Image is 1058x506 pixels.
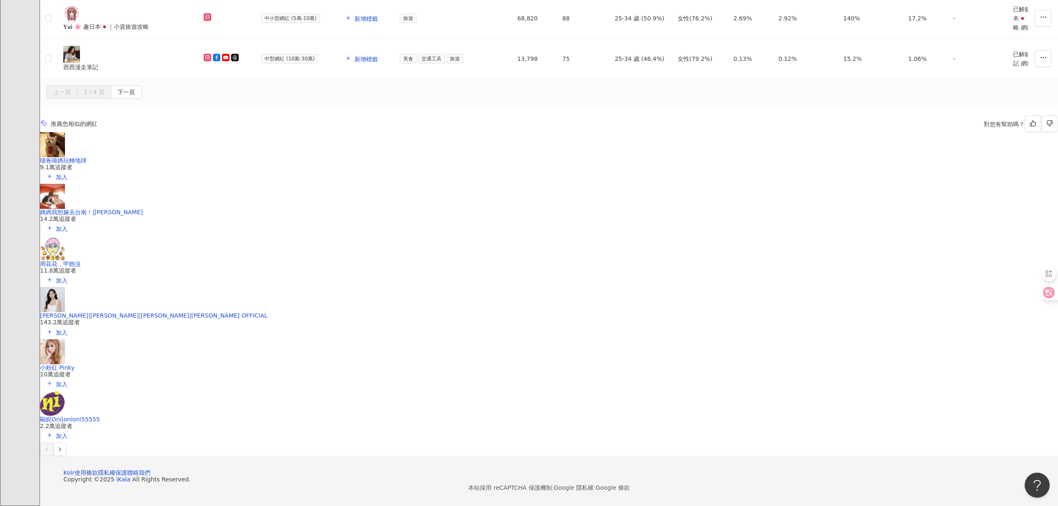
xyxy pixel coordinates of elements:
span: 旅遊 [400,14,417,23]
span: 中型網紅 (10萬-30萬) [261,54,318,63]
div: 女性 [678,54,720,63]
a: iKala [116,476,130,483]
span: 加入 [56,223,67,236]
div: 0.13% [734,54,765,63]
span: 下一頁 [117,86,135,99]
div: 西西漫走筆記 [63,63,190,72]
div: - [953,14,1000,23]
a: 周花花，甲飽沒 [40,261,81,267]
a: [PERSON_NAME]|[PERSON_NAME]|[PERSON_NAME]|[PERSON_NAME] OFFICIAL [40,312,267,319]
span: 新增標籤 [354,56,378,63]
div: 2.92% [779,14,830,23]
div: 對您有幫助嗎？ [984,115,1058,132]
button: 新增標籤 [337,50,387,67]
a: 毆睨Oni|onioni55555 [40,416,100,423]
img: KOL Avatar [40,132,65,157]
a: Kolr [63,469,75,476]
div: 11.8萬追蹤者 [40,267,1058,274]
button: 加入 [40,326,74,339]
div: 0.12% [779,54,830,63]
iframe: Help Scout Beacon - Open [1025,473,1050,498]
div: 女性 [678,14,720,23]
img: KOL Avatar [63,5,80,22]
span: 新增標籤 [354,15,378,22]
span: 加入 [56,171,67,184]
button: 新增標籤 [337,10,387,27]
div: 推薦您相似的網紅 [51,120,97,127]
span: 加入 [56,378,67,391]
div: Copyright © 2025 All Rights Reserved. [63,476,1035,483]
a: 隱私權保護 [98,469,127,476]
span: | [594,484,596,491]
img: KOL Avatar [40,287,65,312]
span: 加入 [56,274,67,288]
div: 17.2% [908,14,940,23]
div: 143.2萬追蹤者 [40,319,1058,326]
span: 加入 [56,326,67,340]
a: KOL Avatar [40,184,1058,209]
img: KOL Avatar [63,46,80,63]
a: KOL Avatar [40,339,1058,364]
a: KOL Avatar [40,132,1058,157]
div: 2.69% [734,14,765,23]
img: KOL Avatar [40,184,65,209]
span: 本站採用 reCAPTCHA 保護機制 [468,483,629,493]
img: KOL Avatar [40,339,65,364]
button: 加入 [40,378,74,391]
div: 𝐘𝐮𝐢 🌸 趣日本🇯🇵｜小資旅遊攻略 [63,22,190,31]
a: Google 隱私權 [554,484,594,491]
div: - [953,54,1000,63]
div: 14.2萬追蹤者 [40,215,1058,222]
div: 25-34 歲 (50.9%) [615,14,664,23]
a: 聯絡我們 [127,469,150,476]
div: 1.06% [908,54,940,63]
a: 媽媽我想嫁去台南！|[PERSON_NAME] [40,209,143,215]
button: 加入 [40,170,74,184]
span: 美食 [400,54,417,63]
div: (79.2%) [689,54,712,63]
span: 交通工具 [418,54,445,63]
div: 2.2萬追蹤者 [40,423,1058,429]
div: 13,798 [517,54,549,63]
div: 88 [562,14,601,23]
span: 加入 [56,430,67,443]
button: 上一頁 [47,85,77,99]
button: 加入 [40,429,74,443]
div: (76.2%) [689,14,712,23]
a: KOL Avatar [40,287,1058,312]
span: | [552,484,554,491]
a: Google 條款 [596,484,630,491]
button: 加入 [40,222,74,235]
div: 75 [562,54,601,63]
button: 1 / 4 頁 [77,85,111,99]
div: 25-34 歲 (46.4%) [615,54,664,63]
a: 小粉紅 Pinky [40,364,75,371]
div: 15.2% [843,54,895,63]
div: 68,820 [517,14,549,23]
button: 加入 [40,274,74,287]
span: 旅遊 [447,54,463,63]
span: 中小型網紅 (5萬-10萬) [261,14,319,23]
a: 喵爸喵媽玩轉地球 [40,157,87,164]
div: 140% [843,14,895,23]
a: 使用條款 [75,469,98,476]
a: KOL Avatar [40,235,1058,261]
div: 9.1萬追蹤者 [40,164,1058,170]
button: 下一頁 [111,85,142,99]
img: KOL Avatar [40,235,65,261]
a: KOL Avatar [40,391,1058,416]
div: 10萬追蹤者 [40,371,1058,378]
img: KOL Avatar [40,391,65,416]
